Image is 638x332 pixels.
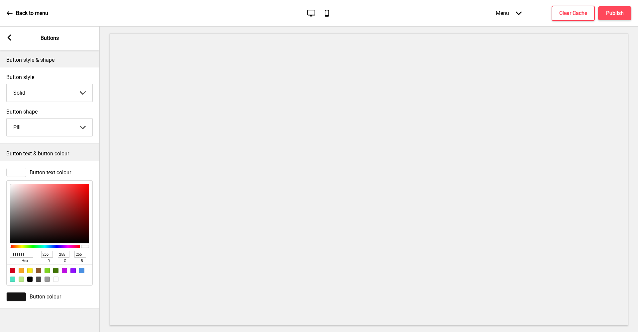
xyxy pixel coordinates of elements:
h4: Publish [606,10,624,17]
div: #9013FE [70,268,76,273]
div: #4A90E2 [79,268,84,273]
span: Button colour [30,293,61,300]
span: Button text colour [30,169,71,176]
label: Button style [6,74,93,80]
div: Button text colour [6,168,93,177]
span: r [41,258,56,264]
p: Button text & button colour [6,150,93,157]
p: Buttons [41,35,59,42]
div: #9B9B9B [45,277,50,282]
div: #FFFFFF [53,277,58,282]
div: #F8E71C [27,268,33,273]
div: Button colour [6,292,93,301]
div: #B8E986 [19,277,24,282]
h4: Clear Cache [559,10,587,17]
div: #50E3C2 [10,277,15,282]
div: #7ED321 [45,268,50,273]
div: #000000 [27,277,33,282]
div: #D0021B [10,268,15,273]
p: Button style & shape [6,56,93,64]
p: Back to menu [16,10,48,17]
div: #417505 [53,268,58,273]
a: Back to menu [7,4,48,22]
div: #8B572A [36,268,41,273]
span: hex [10,258,39,264]
button: Clear Cache [552,6,595,21]
label: Button shape [6,109,93,115]
button: Publish [598,6,631,20]
span: g [58,258,72,264]
div: #4A4A4A [36,277,41,282]
span: b [74,258,89,264]
div: #BD10E0 [62,268,67,273]
div: #F5A623 [19,268,24,273]
div: Menu [489,3,528,23]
